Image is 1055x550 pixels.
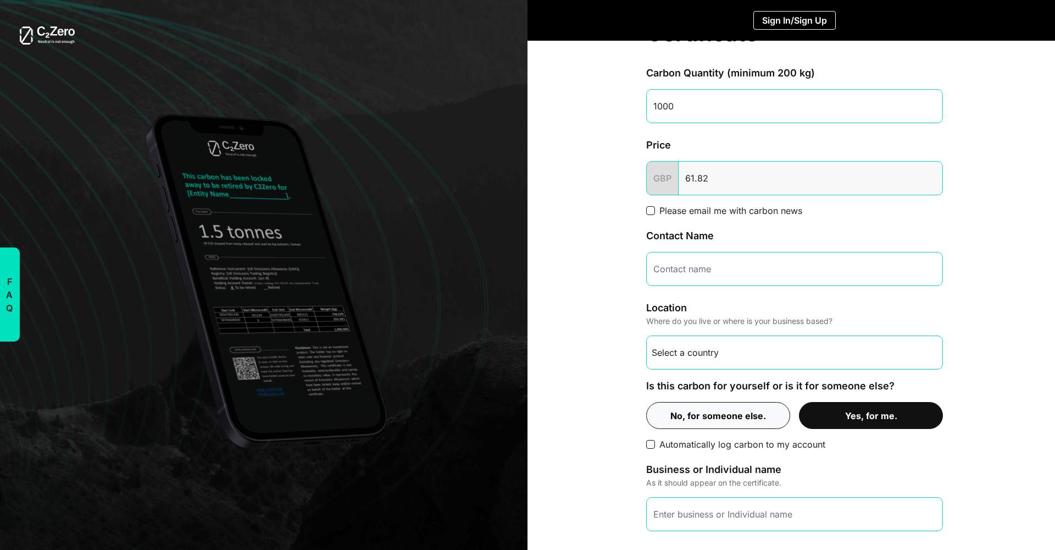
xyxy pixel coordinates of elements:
input: Contact name [646,252,943,286]
img: white-logo [20,26,75,45]
input: Enter business or Individual name [646,497,943,531]
button: No, for someone else. [646,402,790,429]
p: As it should appear on the certificate. [646,477,943,488]
label: Please email me with carbon news [659,204,802,217]
button: Sign In/Sign Up [753,11,836,30]
p: Where do you live or where is your business based? [646,315,943,327]
input: Enter quantity in kg [646,89,943,123]
button: Yes, for me. [799,402,943,429]
label: Contact Name [646,228,714,243]
label: Is this carbon for yourself or is it for someone else? [646,378,895,393]
label: Location [646,300,687,315]
label: Price [646,137,671,152]
span: GBP [646,161,679,195]
label: Business or Individual name [646,462,781,477]
label: Carbon Quantity (minimum 200 kg) [646,65,815,80]
label: Automatically log carbon to my account [659,438,825,451]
